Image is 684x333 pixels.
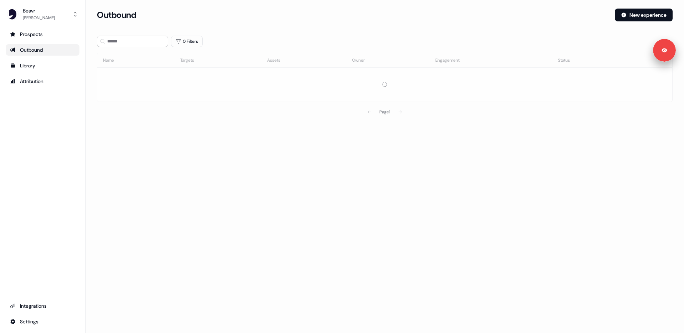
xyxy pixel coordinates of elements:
[10,302,75,309] div: Integrations
[10,31,75,38] div: Prospects
[10,318,75,325] div: Settings
[23,14,55,21] div: [PERSON_NAME]
[23,7,55,14] div: Beavr
[6,29,79,40] a: Go to prospects
[6,6,79,23] button: Beavr[PERSON_NAME]
[6,60,79,71] a: Go to templates
[171,36,203,47] button: 0 Filters
[6,44,79,56] a: Go to outbound experience
[97,10,136,20] h3: Outbound
[615,9,673,21] button: New experience
[10,62,75,69] div: Library
[10,78,75,85] div: Attribution
[6,76,79,87] a: Go to attribution
[10,46,75,53] div: Outbound
[6,300,79,312] a: Go to integrations
[6,316,79,327] a: Go to integrations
